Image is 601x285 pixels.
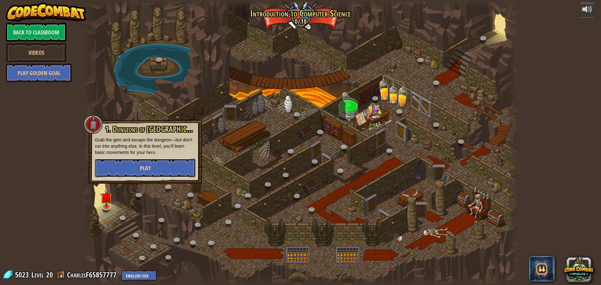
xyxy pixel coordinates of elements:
[579,3,595,18] button: Adjust volume
[67,270,118,280] a: CharlesF65857777
[6,3,86,22] img: CodeCombat - Learn how to code by playing a game
[105,124,207,135] span: 1. Dungeons of [GEOGRAPHIC_DATA]
[15,270,31,280] span: 5023
[6,43,66,62] a: Videos
[100,187,112,207] img: level-banner-unstarted.png
[46,270,53,280] span: 20
[6,64,72,82] a: Play Golden Goal
[95,137,196,155] p: Grab the gem and escape the dungeon—but don’t run into anything else. In this level, you’ll learn...
[6,23,66,42] a: Back to Classroom
[95,159,196,177] button: Play
[140,164,151,172] span: Play
[31,270,44,280] span: Level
